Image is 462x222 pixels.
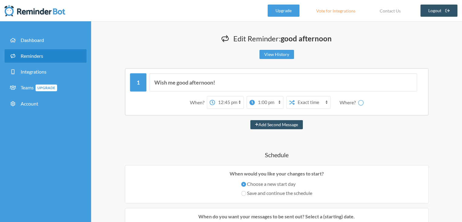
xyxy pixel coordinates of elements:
[21,37,44,43] span: Dashboard
[21,85,57,90] span: Teams
[130,170,424,177] p: When would you like your changes to start?
[250,120,303,129] button: Add Second Message
[190,96,207,109] div: When?
[309,5,363,17] a: Vote for Integrations
[241,189,312,197] label: Save and continue the schedule
[5,81,87,95] a: TeamsUpgrade
[340,96,358,109] div: Where?
[241,180,312,188] label: Choose a new start day
[103,151,450,159] h4: Schedule
[241,182,246,187] input: Choose a new start day
[241,191,246,196] input: Save and continue the schedule
[5,5,65,17] img: Reminder Bot
[21,69,46,75] span: Integrations
[233,34,332,43] span: Edit Reminder:
[268,5,299,17] a: Upgrade
[259,50,294,59] a: View History
[130,213,424,220] p: When do you want your messages to be sent out? Select a (starting) date.
[372,5,408,17] a: Contact Us
[281,34,332,43] strong: good afternoon
[5,65,87,78] a: Integrations
[21,101,38,106] span: Account
[5,33,87,47] a: Dashboard
[5,49,87,63] a: Reminders
[5,97,87,110] a: Account
[21,53,43,59] span: Reminders
[420,5,458,17] a: Logout
[149,73,417,92] input: Message
[36,85,57,91] span: Upgrade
